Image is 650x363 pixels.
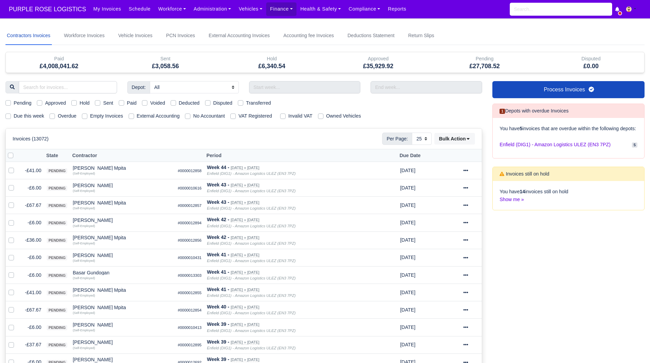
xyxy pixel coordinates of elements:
a: Show me » [500,197,524,202]
span: pending [47,168,67,173]
td: -£67.67 [19,301,44,319]
td: -£37.67 [19,336,44,353]
a: Vehicle Invoices [117,27,154,45]
span: pending [47,343,67,348]
th: State [44,149,70,162]
a: Vehicles [235,2,266,16]
i: Enfield (DIG1) - Amazon Logistics ULEZ (EN3 7PZ) [207,276,296,280]
h5: £4,008,041.62 [11,63,107,70]
small: (Self-Employed) [73,189,95,193]
a: Schedule [125,2,154,16]
div: Bulk Action [434,133,475,145]
span: 1 month from now [400,255,416,260]
div: You have invoices still on hold [493,181,644,210]
a: Compliance [345,2,384,16]
th: Period [204,149,398,162]
a: Enfield (DIG1) - Amazon Logistics ULEZ (EN3 7PZ) 5 [500,138,637,151]
a: Administration [190,2,235,16]
iframe: Chat Widget [616,330,650,363]
strong: Week 41 - [207,252,229,257]
label: External Accounting [137,112,180,120]
small: (Self-Employed) [73,276,95,280]
span: Depot: [127,81,150,93]
span: pending [47,273,67,278]
strong: Week 42 - [207,235,229,240]
i: Enfield (DIG1) - Amazon Logistics ULEZ (EN3 7PZ) [207,224,296,228]
div: Approved [325,52,431,73]
label: Empty Invoices [90,112,123,120]
small: #0000012895 [178,343,202,347]
strong: 5 [520,126,522,131]
div: [PERSON_NAME] Mpita [73,166,172,170]
div: Pending [431,52,538,73]
small: #0000012894 [178,221,202,225]
div: [PERSON_NAME] [73,340,172,345]
small: [DATE] » [DATE] [231,236,259,240]
strong: 14 [520,189,525,194]
input: Search... [510,3,612,16]
div: Hold [219,52,325,73]
a: Finance [266,2,297,16]
i: Enfield (DIG1) - Amazon Logistics ULEZ (EN3 7PZ) [207,241,296,245]
input: Search for invoices... [19,81,117,93]
small: (Self-Employed) [73,329,95,332]
div: [PERSON_NAME] Mpita [73,200,172,205]
a: Return Slips [407,27,435,45]
div: [PERSON_NAME] Mpita [73,305,172,310]
a: Contractors Invoices [5,27,52,45]
div: [PERSON_NAME] [73,322,172,327]
label: Owned Vehicles [326,112,361,120]
a: Health & Safety [297,2,345,16]
small: [DATE] » [DATE] [231,270,259,275]
small: #0000012857 [178,203,202,208]
small: (Self-Employed) [73,259,95,262]
div: Approved [330,55,426,63]
label: Paid [127,99,137,107]
div: Basar Gundogan [73,270,172,275]
input: Start week... [249,81,361,93]
label: VAT Registered [239,112,272,120]
small: #0000012855 [178,291,202,295]
div: [PERSON_NAME] [73,218,172,223]
strong: Week 39 - [207,339,229,345]
td: -£41.00 [19,284,44,301]
span: pending [47,308,67,313]
span: pending [47,255,67,260]
div: [PERSON_NAME] Mpita [73,288,172,292]
strong: Week 39 - [207,321,229,327]
span: pending [47,186,67,191]
small: [DATE] » [DATE] [231,218,259,222]
small: [DATE] » [DATE] [231,305,259,309]
label: Approved [45,99,66,107]
label: Overdue [58,112,76,120]
h5: £35,929.92 [330,63,426,70]
a: Process Invoices [492,81,645,98]
small: (Self-Employed) [73,294,95,297]
label: Transferred [246,99,271,107]
strong: Week 41 - [207,269,229,275]
i: Enfield (DIG1) - Amazon Logistics ULEZ (EN3 7PZ) [207,206,296,210]
div: Hold [224,55,320,63]
small: (Self-Employed) [73,346,95,350]
h6: Invoices still on hold [500,171,549,177]
div: [PERSON_NAME] [73,183,172,188]
span: 1 month from now [400,272,416,278]
strong: Week 39 - [207,357,229,362]
label: Sent [103,99,113,107]
i: Enfield (DIG1) - Amazon Logistics ULEZ (EN3 7PZ) [207,346,296,350]
small: #0000012858 [178,169,202,173]
h5: £0.00 [543,63,639,70]
span: 1 [500,109,505,114]
small: #0000013303 [178,273,202,277]
a: PURPLE ROSE LOGISTICS [5,3,89,16]
span: 1 month from now [400,324,416,330]
div: [PERSON_NAME] Mpita [73,235,172,240]
small: [DATE] » [DATE] [231,253,259,257]
span: 2 months from now [400,185,416,191]
div: Pending [436,55,533,63]
div: [PERSON_NAME] [73,253,172,258]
